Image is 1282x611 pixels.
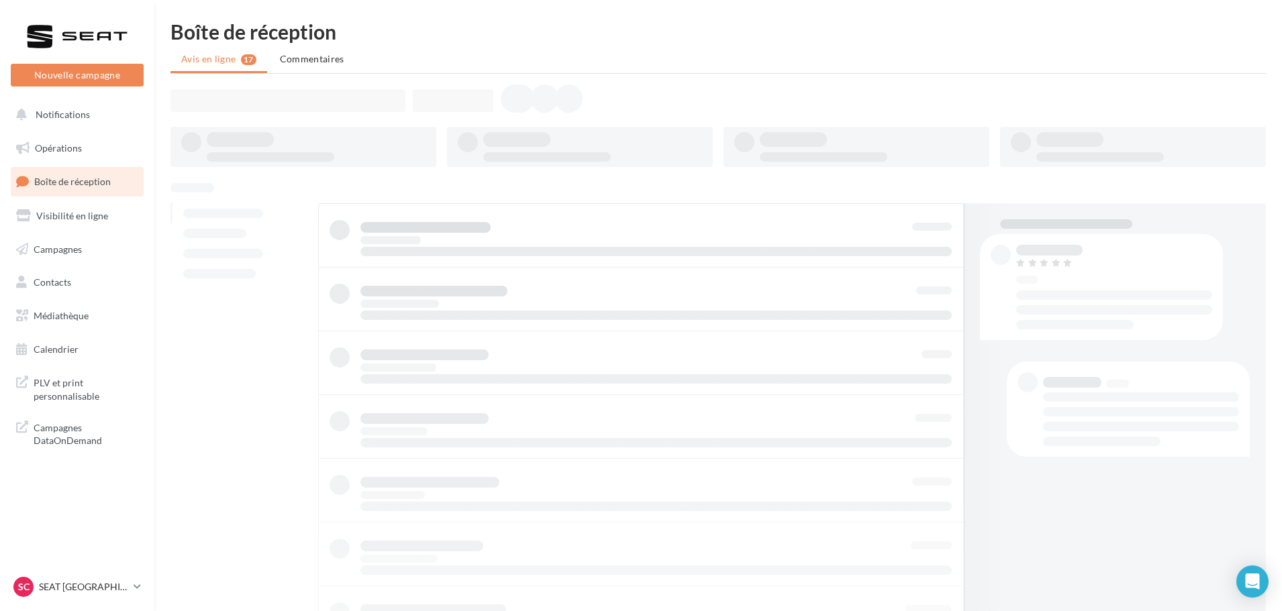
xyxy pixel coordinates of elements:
p: SEAT [GEOGRAPHIC_DATA] [39,580,128,594]
a: Opérations [8,134,146,162]
div: Boîte de réception [170,21,1266,42]
span: Commentaires [280,53,344,64]
span: Opérations [35,142,82,154]
span: Notifications [36,109,90,120]
span: Calendrier [34,343,79,355]
span: Visibilité en ligne [36,210,108,221]
a: Campagnes [8,235,146,264]
button: Notifications [8,101,141,129]
a: PLV et print personnalisable [8,368,146,408]
a: Boîte de réception [8,167,146,196]
span: PLV et print personnalisable [34,374,138,402]
a: Médiathèque [8,302,146,330]
span: Boîte de réception [34,176,111,187]
span: Campagnes [34,243,82,254]
a: Calendrier [8,335,146,364]
span: SC [18,580,30,594]
div: Open Intercom Messenger [1236,565,1269,598]
button: Nouvelle campagne [11,64,144,87]
a: SC SEAT [GEOGRAPHIC_DATA] [11,574,144,600]
a: Contacts [8,268,146,296]
span: Campagnes DataOnDemand [34,419,138,447]
a: Visibilité en ligne [8,202,146,230]
span: Contacts [34,276,71,288]
span: Médiathèque [34,310,89,321]
a: Campagnes DataOnDemand [8,413,146,453]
